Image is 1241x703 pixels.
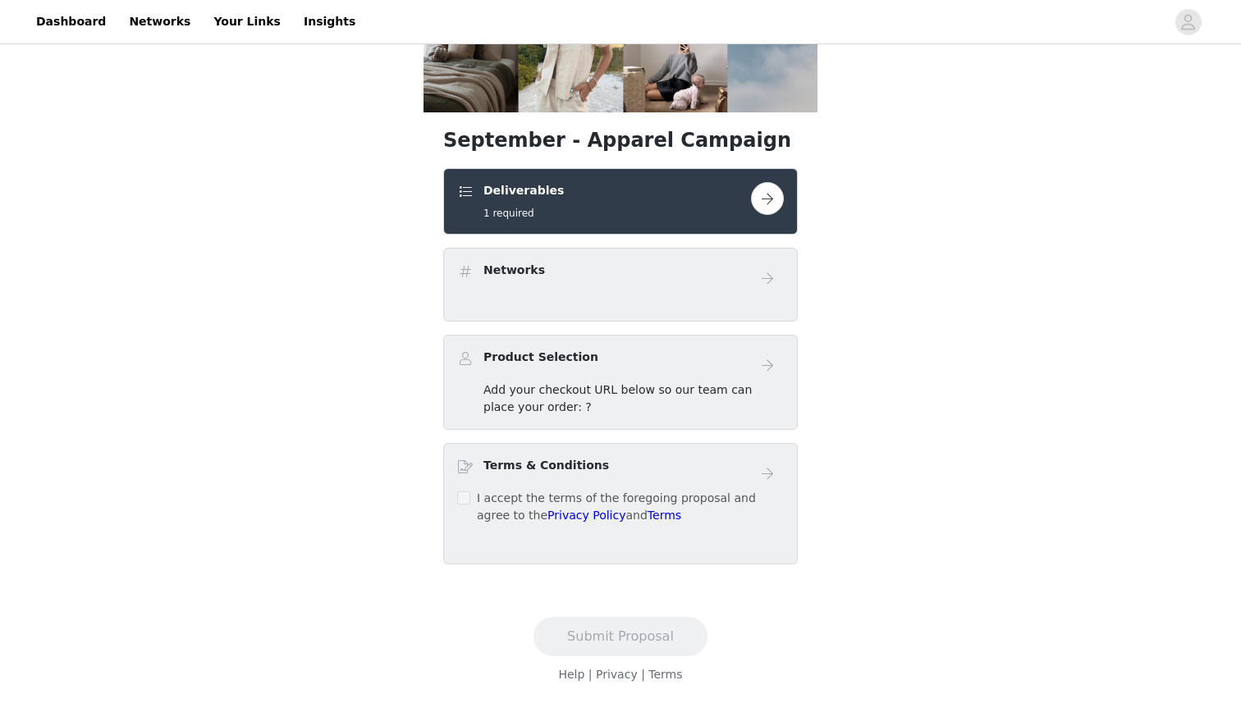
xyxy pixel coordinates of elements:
div: avatar [1180,9,1196,35]
a: Networks [119,3,200,40]
span: | [641,668,645,681]
a: Your Links [204,3,291,40]
span: Add your checkout URL below so our team can place your order: ? [483,383,752,413]
a: Privacy Policy [547,509,625,522]
div: Networks [443,248,798,322]
p: I accept the terms of the foregoing proposal and agree to the and [477,490,784,524]
a: Dashboard [26,3,116,40]
a: Privacy [596,668,638,681]
h4: Networks [483,262,545,279]
a: Insights [294,3,365,40]
a: Help [558,668,584,681]
h4: Terms & Conditions [483,457,609,474]
span: | [588,668,593,681]
h4: Deliverables [483,182,564,199]
div: Deliverables [443,168,798,235]
a: Terms [648,668,682,681]
h1: September - Apparel Campaign [443,126,798,155]
h5: 1 required [483,206,564,221]
div: Product Selection [443,335,798,430]
a: Terms [648,509,681,522]
button: Submit Proposal [533,617,708,656]
h4: Product Selection [483,349,598,366]
div: Terms & Conditions [443,443,798,564]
